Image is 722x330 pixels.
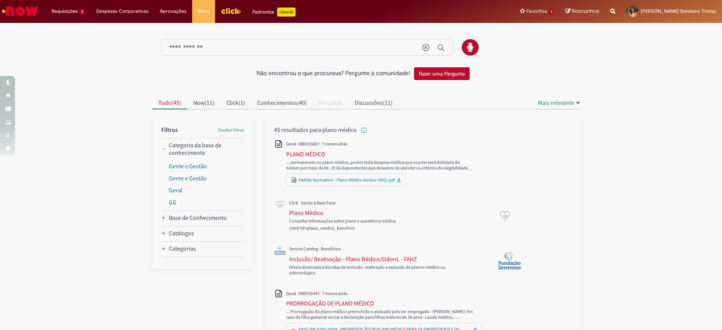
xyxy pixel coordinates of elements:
[414,67,470,80] button: Fazer uma Pergunta
[566,8,599,15] a: Rascunhos
[221,5,241,17] img: click_logo_yellow_360x200.png
[79,9,85,15] span: 1
[526,8,547,15] span: Favoritos
[52,8,78,15] span: Requisições
[160,8,187,15] span: Aprovações
[96,8,149,15] span: Despesas Corporativas
[277,8,296,17] p: +GenAi
[1,4,39,19] img: ServiceNow
[641,8,716,14] span: [PERSON_NAME] Bandeira Tristao
[572,8,599,15] span: Rascunhos
[252,8,296,17] div: Padroniza
[256,70,410,77] h2: Não encontrou o que procurava? Pergunte à comunidade!
[549,9,554,15] span: 1
[198,8,209,15] span: More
